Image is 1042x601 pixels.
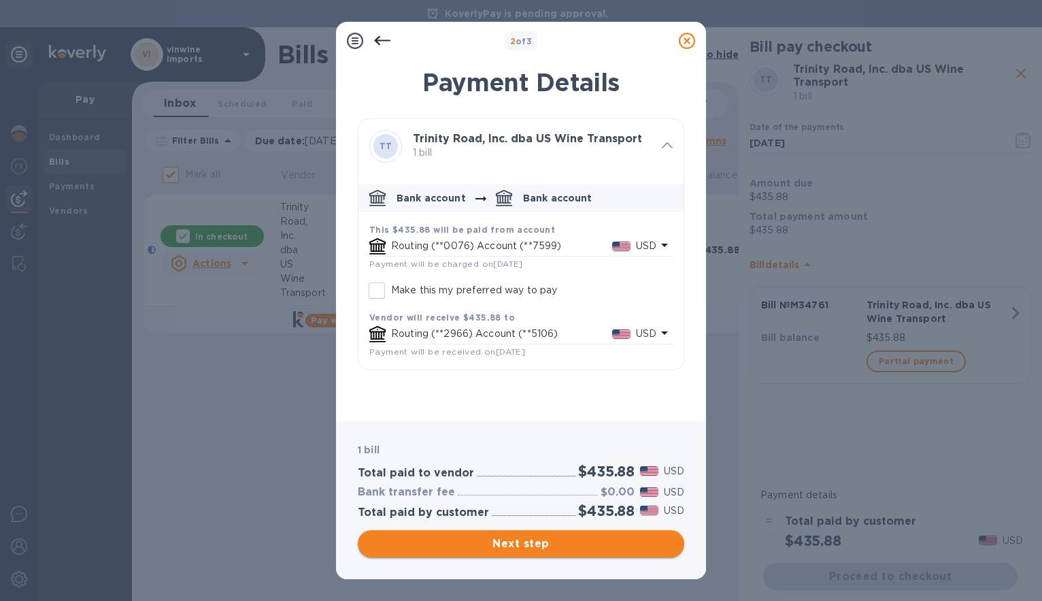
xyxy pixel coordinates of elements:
p: USD [664,485,684,500]
h3: Total paid by customer [358,506,489,519]
p: USD [636,239,656,253]
p: USD [664,464,684,478]
b: This $435.88 will be paid from account [369,225,555,235]
span: Next step [369,536,673,552]
img: USD [612,242,631,251]
h2: $435.88 [578,463,635,480]
p: Bank account [397,191,466,205]
span: Payment will be charged on [DATE] [369,259,523,269]
h3: Total paid to vendor [358,467,474,480]
p: USD [636,327,656,341]
span: 2 [510,36,516,46]
p: USD [664,504,684,518]
h3: Bank transfer fee [358,486,455,499]
b: Trinity Road, Inc. dba US Wine Transport [413,132,642,145]
b: TT [380,141,392,151]
span: Payment will be received on [DATE] [369,346,525,357]
b: of 3 [510,36,533,46]
p: Routing (**0076) Account (**7599) [391,239,612,253]
p: Routing (**2966) Account (**5106) [391,327,612,341]
img: USD [612,329,631,339]
h1: Payment Details [358,68,684,97]
div: TTTrinity Road, Inc. dba US Wine Transport 1 bill [358,119,684,174]
img: USD [640,466,658,476]
img: USD [640,487,658,497]
h2: $435.88 [578,502,635,519]
h3: $0.00 [601,486,635,499]
p: 1 bill [413,146,651,160]
p: Make this my preferred way to pay [391,283,557,297]
p: Bank account [523,191,592,205]
button: Next step [358,530,684,557]
img: USD [640,506,658,515]
b: 1 bill [358,444,380,455]
div: default-method [358,179,684,370]
b: Vendor will receive $435.88 to [369,312,515,323]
